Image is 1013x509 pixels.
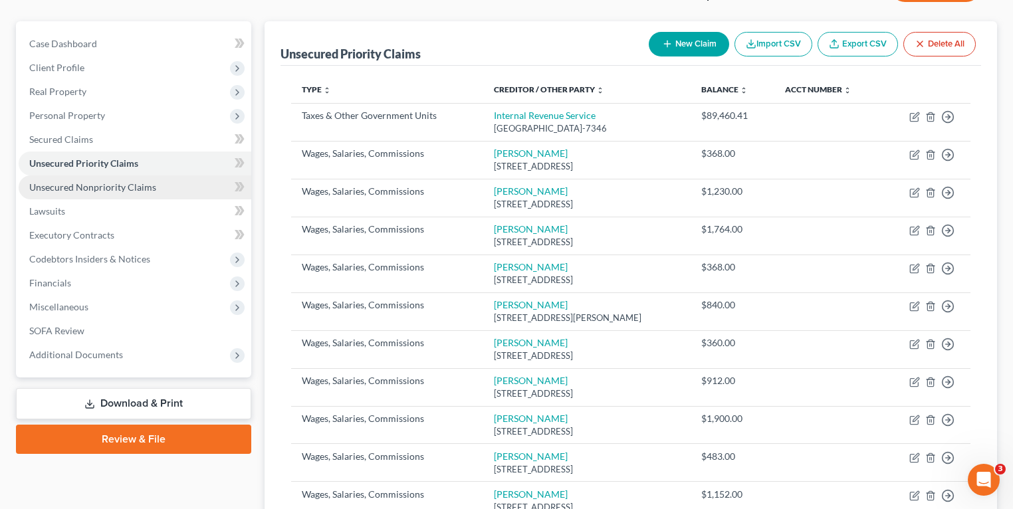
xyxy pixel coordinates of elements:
[302,109,473,122] div: Taxes & Other Government Units
[302,374,473,387] div: Wages, Salaries, Commissions
[29,110,105,121] span: Personal Property
[649,32,729,56] button: New Claim
[29,325,84,336] span: SOFA Review
[19,319,251,343] a: SOFA Review
[494,337,568,348] a: [PERSON_NAME]
[302,84,331,94] a: Type unfold_more
[323,86,331,94] i: unfold_more
[29,38,97,49] span: Case Dashboard
[281,46,421,62] div: Unsecured Priority Claims
[701,298,763,312] div: $840.00
[494,312,680,324] div: [STREET_ADDRESS][PERSON_NAME]
[968,464,1000,496] iframe: Intercom live chat
[302,412,473,425] div: Wages, Salaries, Commissions
[701,260,763,274] div: $368.00
[701,336,763,350] div: $360.00
[701,450,763,463] div: $483.00
[302,488,473,501] div: Wages, Salaries, Commissions
[29,62,84,73] span: Client Profile
[29,157,138,169] span: Unsecured Priority Claims
[494,223,568,235] a: [PERSON_NAME]
[19,175,251,199] a: Unsecured Nonpriority Claims
[29,134,93,145] span: Secured Claims
[701,185,763,198] div: $1,230.00
[302,336,473,350] div: Wages, Salaries, Commissions
[302,298,473,312] div: Wages, Salaries, Commissions
[302,450,473,463] div: Wages, Salaries, Commissions
[29,277,71,288] span: Financials
[19,199,251,223] a: Lawsuits
[494,185,568,197] a: [PERSON_NAME]
[16,388,251,419] a: Download & Print
[494,274,680,286] div: [STREET_ADDRESS]
[995,464,1006,474] span: 3
[494,122,680,135] div: [GEOGRAPHIC_DATA]-7346
[494,110,596,121] a: Internal Revenue Service
[701,223,763,236] div: $1,764.00
[19,223,251,247] a: Executory Contracts
[734,32,812,56] button: Import CSV
[302,260,473,274] div: Wages, Salaries, Commissions
[596,86,604,94] i: unfold_more
[494,425,680,438] div: [STREET_ADDRESS]
[29,229,114,241] span: Executory Contracts
[701,488,763,501] div: $1,152.00
[29,301,88,312] span: Miscellaneous
[302,147,473,160] div: Wages, Salaries, Commissions
[494,387,680,400] div: [STREET_ADDRESS]
[494,148,568,159] a: [PERSON_NAME]
[19,152,251,175] a: Unsecured Priority Claims
[494,463,680,476] div: [STREET_ADDRESS]
[494,236,680,249] div: [STREET_ADDRESS]
[29,181,156,193] span: Unsecured Nonpriority Claims
[701,374,763,387] div: $912.00
[818,32,898,56] a: Export CSV
[19,128,251,152] a: Secured Claims
[785,84,851,94] a: Acct Number unfold_more
[701,109,763,122] div: $89,460.41
[701,412,763,425] div: $1,900.00
[494,375,568,386] a: [PERSON_NAME]
[494,160,680,173] div: [STREET_ADDRESS]
[29,349,123,360] span: Additional Documents
[29,205,65,217] span: Lawsuits
[494,413,568,424] a: [PERSON_NAME]
[29,253,150,264] span: Codebtors Insiders & Notices
[302,223,473,236] div: Wages, Salaries, Commissions
[494,488,568,500] a: [PERSON_NAME]
[494,451,568,462] a: [PERSON_NAME]
[19,32,251,56] a: Case Dashboard
[701,84,748,94] a: Balance unfold_more
[903,32,976,56] button: Delete All
[16,425,251,454] a: Review & File
[302,185,473,198] div: Wages, Salaries, Commissions
[701,147,763,160] div: $368.00
[29,86,86,97] span: Real Property
[844,86,851,94] i: unfold_more
[494,350,680,362] div: [STREET_ADDRESS]
[494,84,604,94] a: Creditor / Other Party unfold_more
[494,261,568,272] a: [PERSON_NAME]
[494,299,568,310] a: [PERSON_NAME]
[494,198,680,211] div: [STREET_ADDRESS]
[740,86,748,94] i: unfold_more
